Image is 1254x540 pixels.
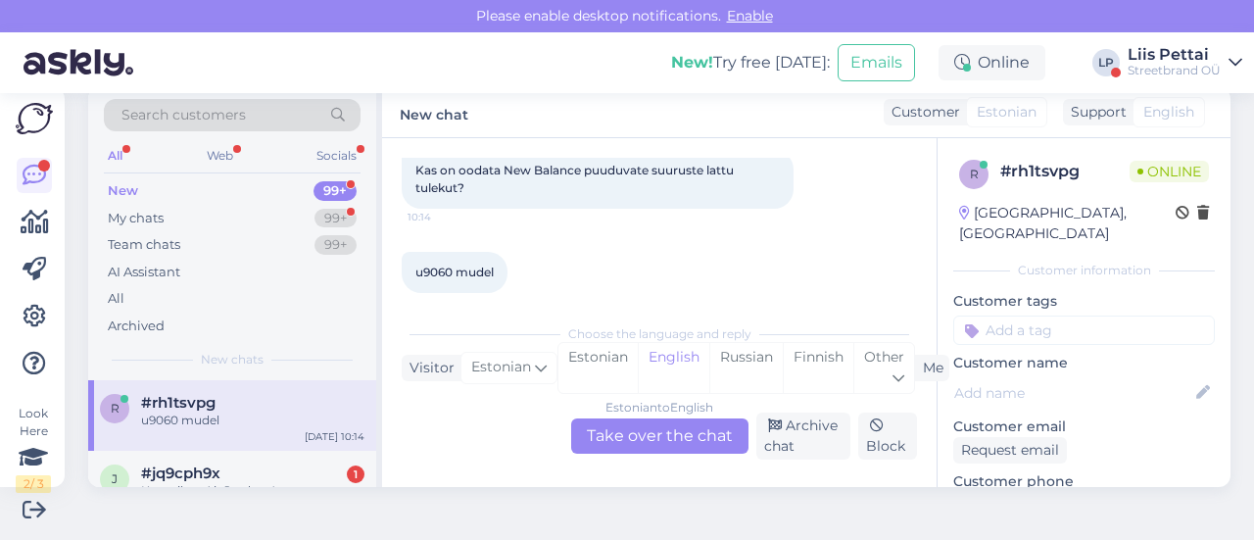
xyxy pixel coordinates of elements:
span: Estonian [977,102,1037,123]
span: 10:14 [408,210,481,224]
img: Askly Logo [16,103,53,134]
div: My chats [108,209,164,228]
div: Block [858,413,917,460]
div: Team chats [108,235,180,255]
span: r [970,167,979,181]
p: Customer email [953,417,1215,437]
div: English [638,343,709,393]
p: Customer phone [953,471,1215,492]
span: New chats [201,351,264,368]
div: Request email [953,437,1067,464]
span: #jq9cph9x [141,465,220,482]
div: Archived [108,317,165,336]
div: # rh1tsvpg [1000,160,1130,183]
div: Socials [313,143,361,169]
span: Estonian [471,357,531,378]
div: Choose the language and reply [402,325,917,343]
input: Add name [954,382,1192,404]
span: r [111,401,120,416]
div: AI Assistant [108,263,180,282]
div: 99+ [314,235,357,255]
div: u9060 mudel [141,412,364,429]
div: Me [915,358,943,378]
a: Liis PettaiStreetbrand OÜ [1128,47,1242,78]
div: Estonian [558,343,638,393]
span: u9060 mudel [415,265,494,279]
input: Add a tag [953,316,1215,345]
div: Support [1063,102,1127,123]
div: 1 [347,466,364,483]
div: Online [939,45,1045,80]
button: Emails [838,44,915,81]
div: 99+ [313,181,357,201]
label: New chat [400,99,468,125]
div: 2 / 3 [16,475,51,493]
span: 10:14 [408,294,481,309]
span: Search customers [121,105,246,125]
div: 99+ [314,209,357,228]
b: New! [671,53,713,72]
span: Other [864,348,904,366]
span: j [112,471,118,486]
span: Enable [721,7,779,25]
div: Liis Pettai [1128,47,1221,63]
span: Kas on oodata New Balance puuduvate suuruste lattu tulekut? [415,163,737,195]
div: Web [203,143,237,169]
div: Kas teil on Air Jordan 4 [PERSON_NAME] meeste tosse? Tootevalikus on näha, et on erinevaid suurus... [141,482,364,517]
div: [DATE] 10:14 [305,429,364,444]
div: All [104,143,126,169]
div: Estonian to English [605,399,713,417]
div: [GEOGRAPHIC_DATA], [GEOGRAPHIC_DATA] [959,203,1176,244]
div: Customer [884,102,960,123]
div: Finnish [783,343,853,393]
div: Visitor [402,358,455,378]
p: Customer tags [953,291,1215,312]
div: All [108,289,124,309]
div: LP [1092,49,1120,76]
div: Streetbrand OÜ [1128,63,1221,78]
div: Try free [DATE]: [671,51,830,74]
span: Online [1130,161,1209,182]
span: #rh1tsvpg [141,394,216,412]
div: Look Here [16,405,51,493]
div: New [108,181,138,201]
span: English [1143,102,1194,123]
p: Customer name [953,353,1215,373]
div: Archive chat [756,413,851,460]
div: Russian [709,343,783,393]
div: Customer information [953,262,1215,279]
div: Take over the chat [571,418,748,454]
